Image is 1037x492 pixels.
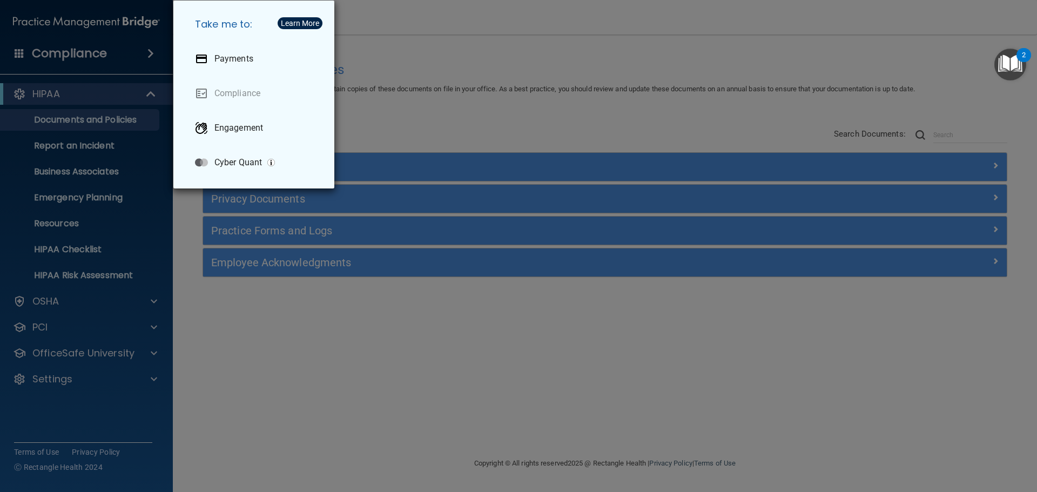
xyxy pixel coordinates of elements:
p: Payments [214,53,253,64]
div: 2 [1022,55,1026,69]
div: Learn More [281,19,319,27]
button: Open Resource Center, 2 new notifications [994,49,1026,80]
a: Cyber Quant [186,147,326,178]
a: Engagement [186,113,326,143]
button: Learn More [278,17,322,29]
p: Engagement [214,123,263,133]
a: Payments [186,44,326,74]
p: Cyber Quant [214,157,262,168]
a: Compliance [186,78,326,109]
h5: Take me to: [186,9,326,39]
